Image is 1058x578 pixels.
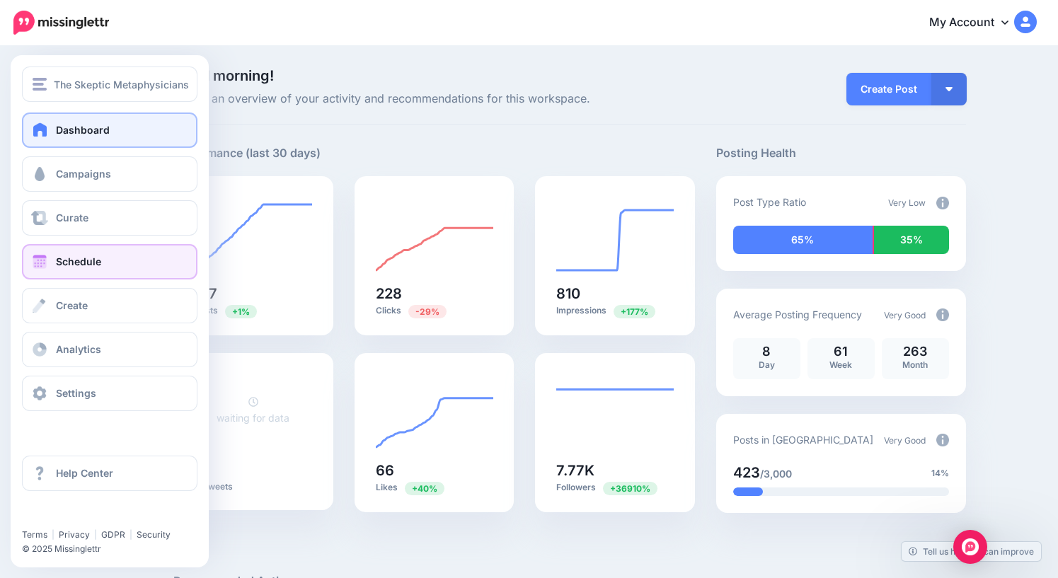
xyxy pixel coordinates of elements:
[22,156,197,192] a: Campaigns
[137,529,171,540] a: Security
[884,435,926,446] span: Very Good
[22,112,197,148] a: Dashboard
[931,466,949,480] span: 14%
[936,197,949,209] img: info-circle-grey.png
[173,67,274,84] span: Good morning!
[902,359,928,370] span: Month
[733,487,764,496] div: 14% of your posts in the last 30 days have been from Drip Campaigns
[94,529,97,540] span: |
[614,305,655,318] span: Previous period: 292
[22,509,132,523] iframe: Twitter Follow Button
[733,194,806,210] p: Post Type Ratio
[195,287,312,301] h5: 177
[22,529,47,540] a: Terms
[889,345,942,358] p: 263
[556,481,674,495] p: Followers
[56,212,88,224] span: Curate
[556,463,674,478] h5: 7.77K
[408,305,447,318] span: Previous period: 320
[874,226,949,254] div: 35% of your posts in the last 30 days were manually created (i.e. were not from Drip Campaigns or...
[740,345,793,358] p: 8
[33,78,47,91] img: menu.png
[815,345,868,358] p: 61
[915,6,1037,40] a: My Account
[22,288,197,323] a: Create
[22,542,208,556] li: © 2025 Missinglettr
[405,482,444,495] span: Previous period: 47
[173,90,695,108] span: Here's an overview of your activity and recommendations for this workspace.
[829,359,852,370] span: Week
[873,226,874,254] div: 1% of your posts in the last 30 days have been from Curated content
[953,530,987,564] div: Open Intercom Messenger
[54,76,189,93] span: The Skeptic Metaphysicians
[888,197,926,208] span: Very Low
[556,287,674,301] h5: 810
[56,387,96,399] span: Settings
[846,73,931,105] a: Create Post
[759,359,775,370] span: Day
[101,529,125,540] a: GDPR
[733,306,862,323] p: Average Posting Frequency
[225,305,257,318] span: Previous period: 175
[376,463,493,478] h5: 66
[56,168,111,180] span: Campaigns
[56,124,110,136] span: Dashboard
[22,376,197,411] a: Settings
[22,456,197,491] a: Help Center
[556,304,674,318] p: Impressions
[936,308,949,321] img: info-circle-grey.png
[56,299,88,311] span: Create
[716,144,966,162] h5: Posting Health
[22,244,197,279] a: Schedule
[52,529,54,540] span: |
[376,481,493,495] p: Likes
[936,434,949,446] img: info-circle-grey.png
[733,226,873,254] div: 65% of your posts in the last 30 days have been from Drip Campaigns
[130,529,132,540] span: |
[173,144,321,162] h5: Performance (last 30 days)
[884,310,926,320] span: Very Good
[603,482,657,495] span: Previous period: 21
[195,481,312,492] p: Retweets
[376,287,493,301] h5: 228
[376,304,493,318] p: Clicks
[13,11,109,35] img: Missinglettr
[56,467,113,479] span: Help Center
[945,87,953,91] img: arrow-down-white.png
[217,395,289,424] a: waiting for data
[22,332,197,367] a: Analytics
[56,255,101,267] span: Schedule
[902,542,1041,561] a: Tell us how we can improve
[733,432,873,448] p: Posts in [GEOGRAPHIC_DATA]
[59,529,90,540] a: Privacy
[195,304,312,318] p: Posts
[56,343,101,355] span: Analytics
[22,67,197,102] button: The Skeptic Metaphysicians
[195,463,312,478] h5: 0
[22,200,197,236] a: Curate
[760,468,792,480] span: /3,000
[733,464,760,481] span: 423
